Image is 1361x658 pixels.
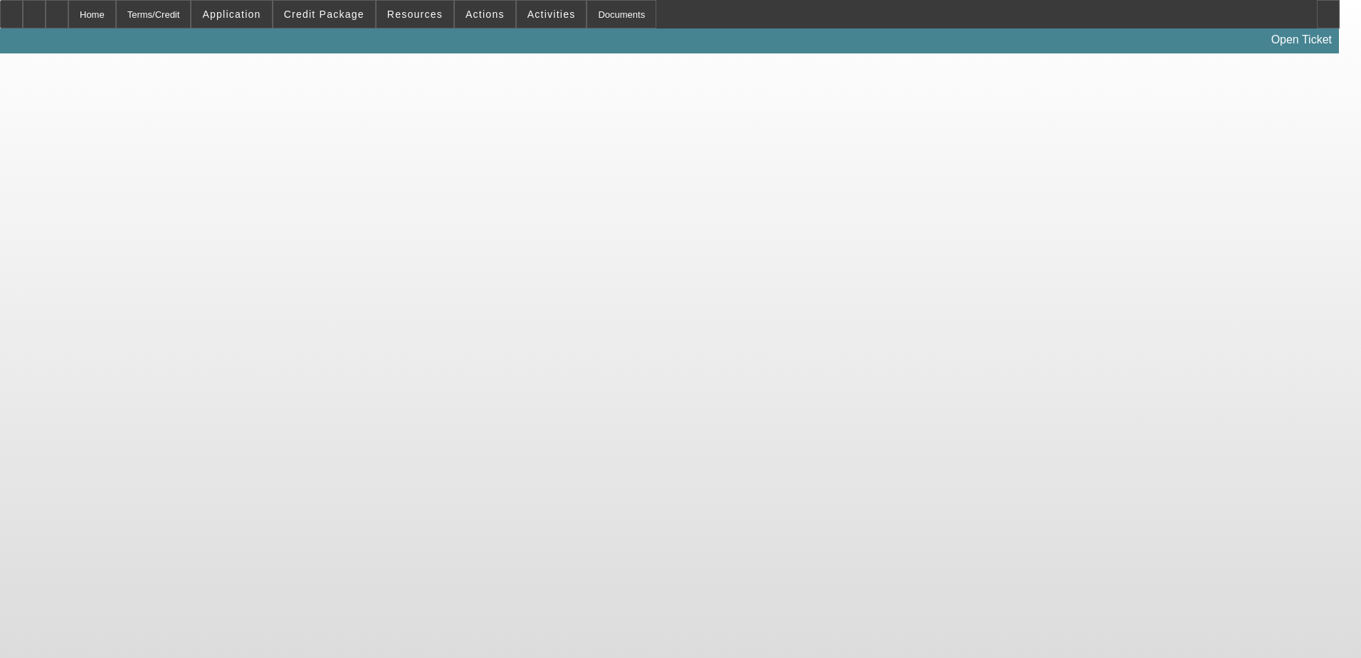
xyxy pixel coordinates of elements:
button: Resources [377,1,453,28]
a: Open Ticket [1266,28,1338,52]
button: Credit Package [273,1,375,28]
span: Actions [466,9,505,20]
span: Activities [527,9,576,20]
span: Resources [387,9,443,20]
span: Credit Package [284,9,364,20]
button: Activities [517,1,587,28]
button: Actions [455,1,515,28]
span: Application [202,9,261,20]
button: Application [191,1,271,28]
